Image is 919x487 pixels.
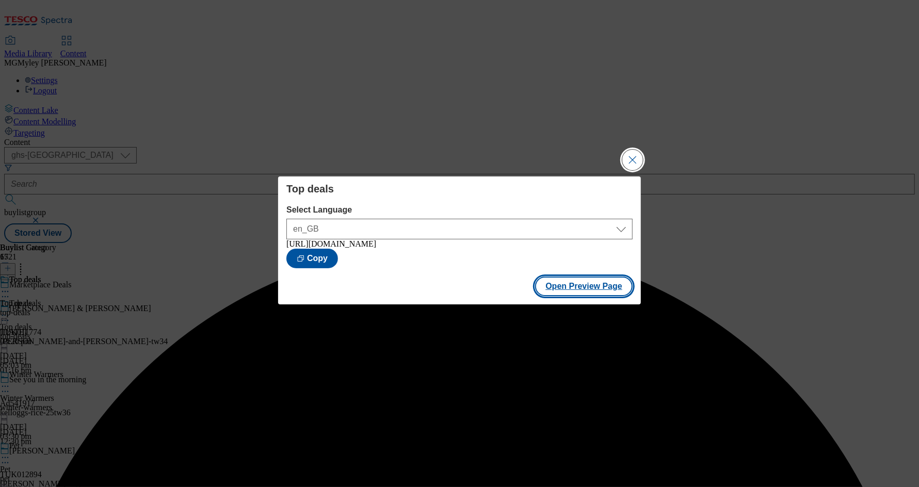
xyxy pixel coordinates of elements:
label: Select Language [286,205,633,215]
h4: Top deals [286,183,633,195]
div: Modal [278,176,641,304]
button: Copy [286,249,338,268]
button: Close Modal [622,150,643,170]
button: Open Preview Page [535,277,633,296]
div: [URL][DOMAIN_NAME] [286,239,633,249]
